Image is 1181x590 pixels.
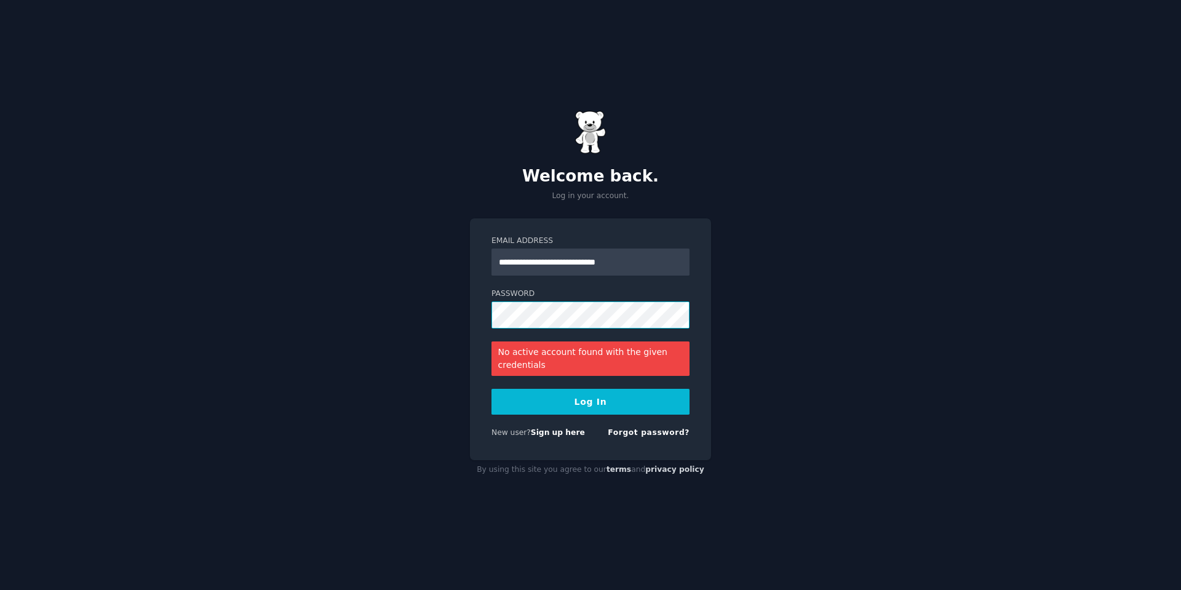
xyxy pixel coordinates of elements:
div: By using this site you agree to our and [470,460,711,480]
img: Gummy Bear [575,111,606,154]
label: Email Address [491,236,690,247]
div: No active account found with the given credentials [491,341,690,376]
a: Sign up here [531,428,585,437]
button: Log In [491,389,690,415]
span: New user? [491,428,531,437]
label: Password [491,289,690,300]
p: Log in your account. [470,191,711,202]
a: terms [606,465,631,474]
a: Forgot password? [608,428,690,437]
a: privacy policy [645,465,704,474]
h2: Welcome back. [470,167,711,186]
